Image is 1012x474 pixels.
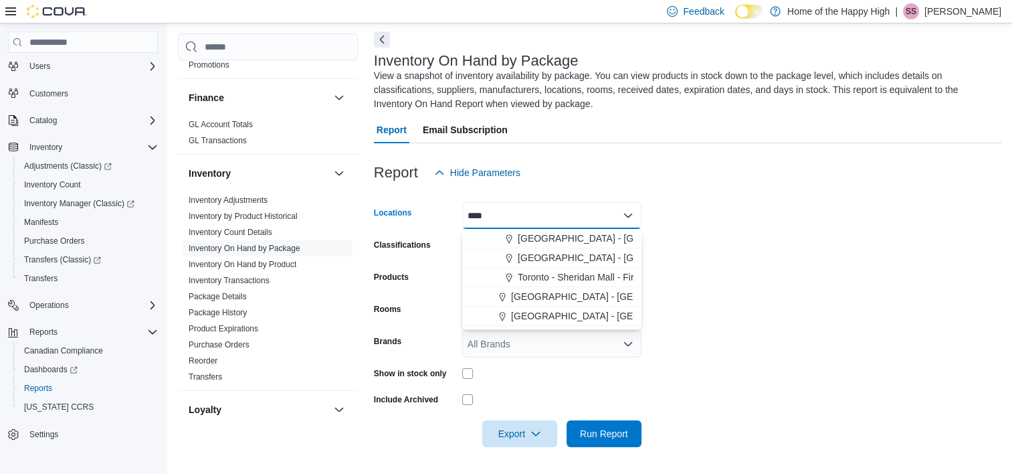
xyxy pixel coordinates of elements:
span: Canadian Compliance [19,343,158,359]
span: Inventory On Hand by Package [189,243,300,254]
div: Sarah Sperling [903,3,919,19]
button: Close list of options [623,210,633,221]
span: Inventory Count Details [189,227,272,238]
span: Adjustments (Classic) [24,161,112,171]
span: Users [29,61,50,72]
span: Purchase Orders [189,339,249,350]
span: Report [377,116,407,143]
span: Purchase Orders [24,236,85,246]
button: Operations [24,297,74,313]
a: GL Transactions [189,136,247,145]
span: Transfers (Classic) [19,252,158,268]
span: Reports [24,383,52,394]
span: Toronto - Sheridan Mall - Fire & Flower [518,270,678,284]
span: Settings [29,429,58,440]
span: Package History [189,307,247,318]
button: Inventory Count [13,175,163,194]
a: [US_STATE] CCRS [19,399,99,415]
a: Manifests [19,214,64,230]
a: Inventory Transactions [189,276,270,285]
button: Inventory [3,138,163,157]
a: Inventory On Hand by Package [189,244,300,253]
span: Settings [24,426,158,443]
a: Package History [189,308,247,317]
a: Inventory Manager (Classic) [19,195,140,212]
button: Reports [3,323,163,341]
a: GL Account Totals [189,120,253,129]
a: Dashboards [19,362,83,378]
span: Transfers [19,270,158,287]
div: View a snapshot of inventory availability by package. You can view products in stock down to the ... [374,69,995,111]
a: Inventory by Product Historical [189,212,298,221]
a: Product Expirations [189,324,258,333]
span: Manifests [24,217,58,228]
label: Locations [374,208,412,218]
a: Adjustments (Classic) [13,157,163,175]
span: [GEOGRAPHIC_DATA] - [GEOGRAPHIC_DATA] - Fire & Flower [518,251,785,264]
a: Inventory Count Details [189,228,272,237]
a: Dashboards [13,360,163,379]
a: Reports [19,380,58,396]
button: Finance [189,91,328,104]
label: Products [374,272,409,283]
button: Open list of options [623,339,633,349]
a: Reorder [189,356,217,366]
button: Finance [331,90,347,106]
a: Inventory On Hand by Product [189,260,296,269]
a: Promotions [189,60,229,70]
a: Customers [24,86,74,102]
span: Reports [29,327,58,337]
button: Export [482,420,557,447]
span: Users [24,58,158,74]
label: Rooms [374,304,401,315]
a: Transfers [189,372,222,382]
button: Users [3,57,163,76]
span: Customers [24,85,158,102]
button: [GEOGRAPHIC_DATA] - [GEOGRAPHIC_DATA] - [GEOGRAPHIC_DATA] [462,287,641,307]
span: Inventory On Hand by Product [189,259,296,270]
a: Canadian Compliance [19,343,108,359]
span: Transfers (Classic) [24,254,101,265]
button: Transfers [13,269,163,288]
span: Dashboards [24,364,78,375]
span: Hide Parameters [450,166,520,179]
a: Inventory Count [19,177,86,193]
a: Package Details [189,292,247,301]
a: Inventory Manager (Classic) [13,194,163,213]
p: Home of the Happy High [787,3,890,19]
div: Inventory [178,192,358,390]
button: Inventory [189,167,328,180]
span: Catalog [24,112,158,129]
button: Manifests [13,213,163,232]
span: Purchase Orders [19,233,158,249]
button: Toronto - Sheridan Mall - Fire & Flower [462,268,641,287]
button: Run Report [567,420,641,447]
span: Package Details [189,291,247,302]
h3: Finance [189,91,224,104]
span: Reports [24,324,158,340]
span: Inventory Manager (Classic) [24,198,134,209]
span: Reports [19,380,158,396]
button: Purchase Orders [13,232,163,250]
span: Operations [29,300,69,311]
span: [GEOGRAPHIC_DATA] - [GEOGRAPHIC_DATA] - [GEOGRAPHIC_DATA] [511,290,820,303]
span: Operations [24,297,158,313]
span: GL Account Totals [189,119,253,130]
button: Canadian Compliance [13,341,163,360]
span: Dashboards [19,362,158,378]
span: Product Expirations [189,323,258,334]
span: [GEOGRAPHIC_DATA] - [GEOGRAPHIC_DATA] - Fire & Flower [511,309,779,323]
button: Users [24,58,56,74]
button: Operations [3,296,163,315]
button: Hide Parameters [429,159,526,186]
span: Feedback [683,5,724,18]
a: Transfers [19,270,63,287]
span: SS [906,3,916,19]
button: Reports [13,379,163,398]
span: [GEOGRAPHIC_DATA] - [GEOGRAPHIC_DATA] - Fire & Flower [518,232,785,245]
span: Run Report [580,427,628,441]
a: Settings [24,426,64,443]
span: Canadian Compliance [24,345,103,356]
